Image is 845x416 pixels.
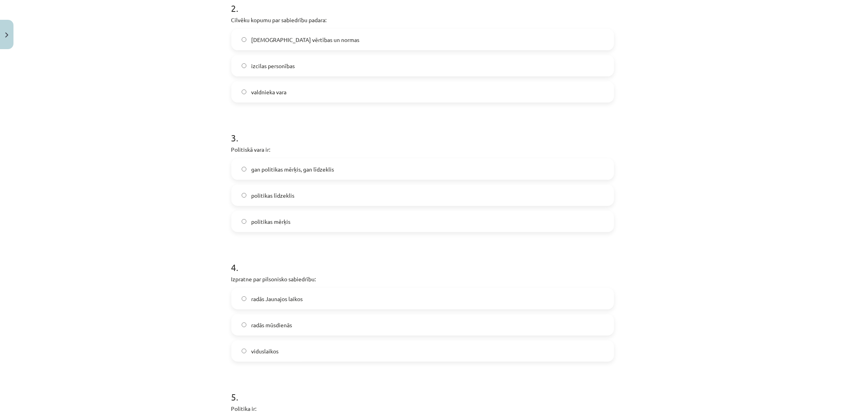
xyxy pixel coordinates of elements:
p: Cilvēku kopumu par sabiedrību padara: [231,16,614,24]
input: valdnieka vara [242,90,247,95]
span: izcilas personības [251,62,295,70]
span: radās mūsdienās [251,321,292,329]
p: Politika ir: [231,405,614,413]
img: icon-close-lesson-0947bae3869378f0d4975bcd49f059093ad1ed9edebbc8119c70593378902aed.svg [5,32,8,38]
span: viduslaikos [251,347,278,355]
span: radās Jaunajos laikos [251,295,303,303]
input: radās mūsdienās [242,322,247,328]
span: politikas mērķis [251,218,290,226]
h1: 5 . [231,378,614,402]
input: [DEMOGRAPHIC_DATA] vērtības un normas [242,37,247,42]
span: politikas līdzeklis [251,191,294,200]
span: [DEMOGRAPHIC_DATA] vērtības un normas [251,36,359,44]
input: gan politikas mērķis, gan līdzeklis [242,167,247,172]
span: gan politikas mērķis, gan līdzeklis [251,165,334,174]
input: viduslaikos [242,349,247,354]
input: politikas līdzeklis [242,193,247,198]
p: Izpratne par pilsonisko sabiedrību: [231,275,614,283]
input: radās Jaunajos laikos [242,296,247,302]
p: Politiskā vara ir: [231,145,614,154]
input: politikas mērķis [242,219,247,224]
h1: 3 . [231,118,614,143]
input: izcilas personības [242,63,247,69]
h1: 4 . [231,248,614,273]
span: valdnieka vara [251,88,286,96]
